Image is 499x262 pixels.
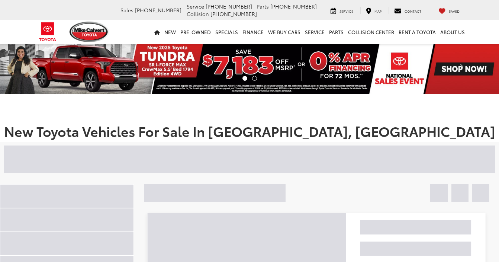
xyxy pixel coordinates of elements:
a: New [162,20,178,44]
a: Rent a Toyota [396,20,438,44]
img: Mike Calvert Toyota [70,22,109,42]
span: Contact [405,9,421,13]
a: Collision Center [346,20,396,44]
a: Pre-Owned [178,20,213,44]
span: Service [339,9,353,13]
span: Collision [187,10,209,17]
a: WE BUY CARS [266,20,303,44]
a: Service [325,7,359,14]
a: Contact [389,7,427,14]
span: Service [187,3,204,10]
span: [PHONE_NUMBER] [206,3,252,10]
a: Home [152,20,162,44]
a: My Saved Vehicles [433,7,465,14]
img: Toyota [34,20,62,44]
span: Saved [449,9,460,13]
a: Map [360,7,387,14]
span: Map [374,9,382,13]
a: Finance [240,20,266,44]
a: About Us [438,20,467,44]
span: Parts [257,3,269,10]
a: Specials [213,20,240,44]
span: [PHONE_NUMBER] [210,10,257,17]
span: Sales [120,6,133,14]
a: Parts [327,20,346,44]
span: [PHONE_NUMBER] [270,3,317,10]
a: Service [303,20,327,44]
span: [PHONE_NUMBER] [135,6,181,14]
